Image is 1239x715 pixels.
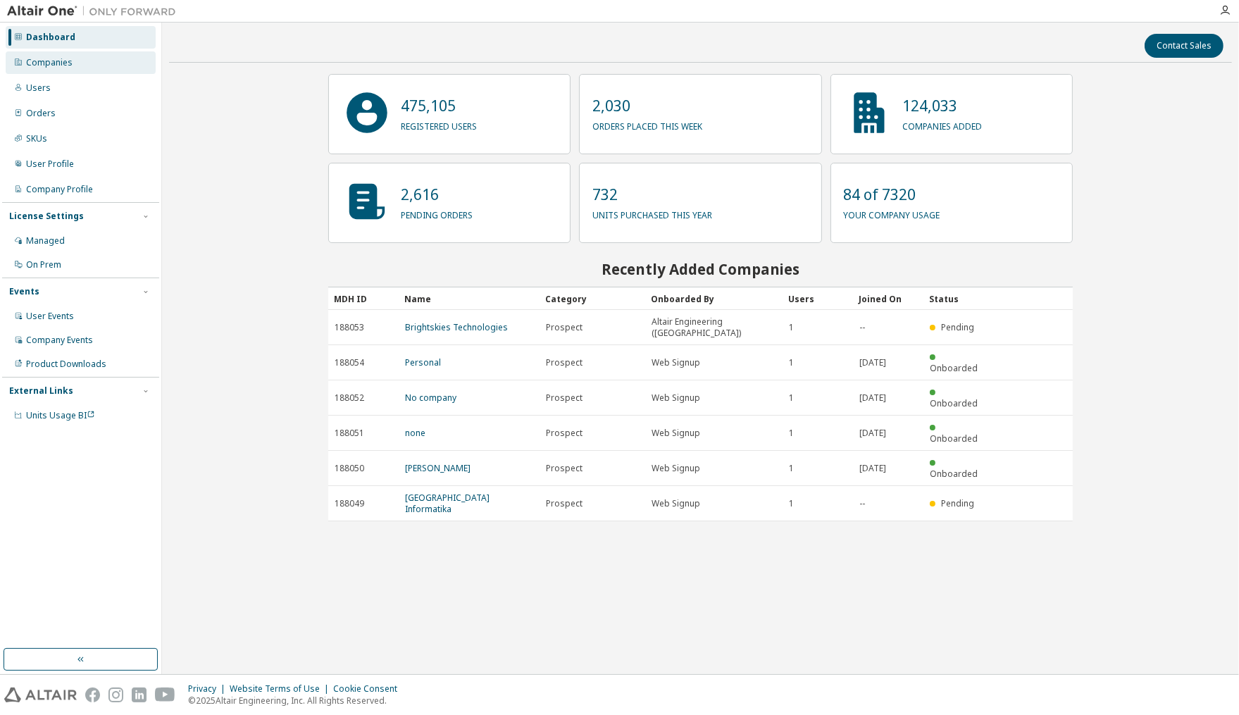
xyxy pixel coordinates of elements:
[652,463,700,474] span: Web Signup
[859,463,886,474] span: [DATE]
[333,683,406,695] div: Cookie Consent
[9,211,84,222] div: License Settings
[26,133,47,144] div: SKUs
[188,695,406,707] p: © 2025 Altair Engineering, Inc. All Rights Reserved.
[652,357,700,368] span: Web Signup
[789,428,794,439] span: 1
[26,259,61,271] div: On Prem
[942,497,975,509] span: Pending
[546,357,583,368] span: Prospect
[651,287,776,310] div: Onboarded By
[335,357,364,368] span: 188054
[401,95,477,116] p: 475,105
[930,362,978,374] span: Onboarded
[789,392,794,404] span: 1
[26,235,65,247] div: Managed
[844,205,940,221] p: your company usage
[592,95,702,116] p: 2,030
[652,498,700,509] span: Web Signup
[328,260,1072,278] h2: Recently Added Companies
[335,498,364,509] span: 188049
[26,359,106,370] div: Product Downloads
[401,205,473,221] p: pending orders
[230,683,333,695] div: Website Terms of Use
[652,316,776,339] span: Altair Engineering ([GEOGRAPHIC_DATA])
[405,321,508,333] a: Brightskies Technologies
[546,428,583,439] span: Prospect
[546,463,583,474] span: Prospect
[859,287,918,310] div: Joined On
[789,357,794,368] span: 1
[26,108,56,119] div: Orders
[859,498,865,509] span: --
[930,468,978,480] span: Onboarded
[404,287,534,310] div: Name
[335,322,364,333] span: 188053
[903,116,983,132] p: companies added
[405,392,456,404] a: No company
[652,428,700,439] span: Web Signup
[592,184,712,205] p: 732
[859,428,886,439] span: [DATE]
[335,392,364,404] span: 188052
[108,688,123,702] img: instagram.svg
[789,498,794,509] span: 1
[26,57,73,68] div: Companies
[405,492,490,515] a: [GEOGRAPHIC_DATA] Informatika
[26,158,74,170] div: User Profile
[334,287,393,310] div: MDH ID
[26,311,74,322] div: User Events
[844,184,940,205] p: 84 of 7320
[405,427,425,439] a: none
[26,32,75,43] div: Dashboard
[405,356,441,368] a: Personal
[930,433,978,444] span: Onboarded
[4,688,77,702] img: altair_logo.svg
[930,397,978,409] span: Onboarded
[789,322,794,333] span: 1
[788,287,847,310] div: Users
[545,287,640,310] div: Category
[9,385,73,397] div: External Links
[859,357,886,368] span: [DATE]
[132,688,147,702] img: linkedin.svg
[592,116,702,132] p: orders placed this week
[903,95,983,116] p: 124,033
[26,184,93,195] div: Company Profile
[929,287,988,310] div: Status
[401,116,477,132] p: registered users
[789,463,794,474] span: 1
[155,688,175,702] img: youtube.svg
[335,463,364,474] span: 188050
[401,184,473,205] p: 2,616
[859,322,865,333] span: --
[7,4,183,18] img: Altair One
[405,462,471,474] a: [PERSON_NAME]
[546,498,583,509] span: Prospect
[652,392,700,404] span: Web Signup
[9,286,39,297] div: Events
[546,392,583,404] span: Prospect
[1145,34,1224,58] button: Contact Sales
[546,322,583,333] span: Prospect
[592,205,712,221] p: units purchased this year
[85,688,100,702] img: facebook.svg
[942,321,975,333] span: Pending
[859,392,886,404] span: [DATE]
[26,335,93,346] div: Company Events
[26,409,95,421] span: Units Usage BI
[335,428,364,439] span: 188051
[188,683,230,695] div: Privacy
[26,82,51,94] div: Users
